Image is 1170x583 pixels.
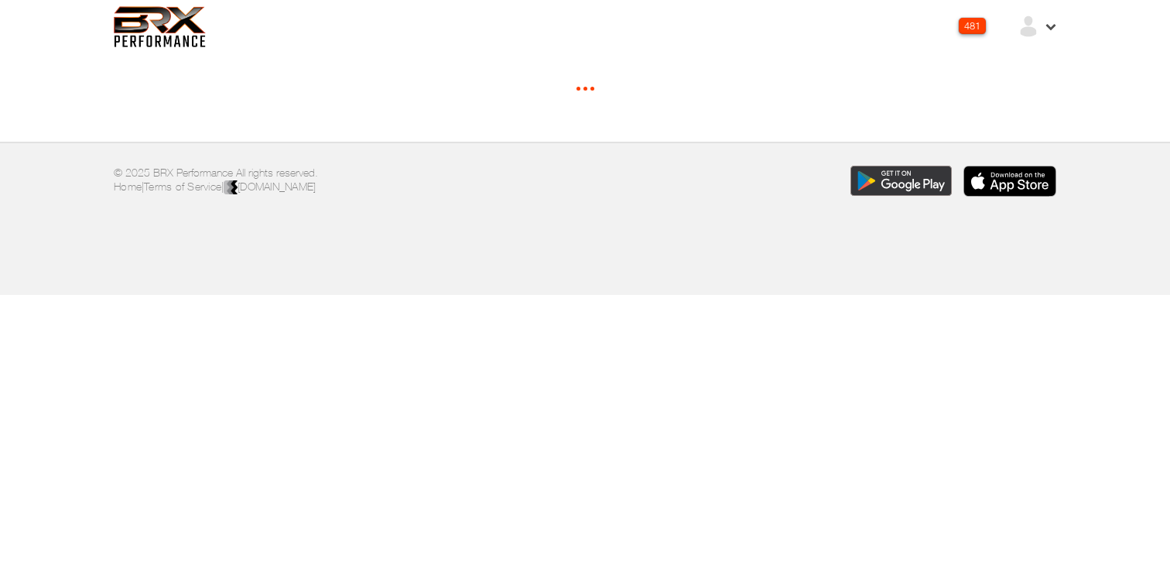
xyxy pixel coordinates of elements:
[144,180,221,193] a: Terms of Service
[114,6,206,47] img: 6f7da32581c89ca25d665dc3aae533e4f14fe3ef_original.svg
[963,166,1056,197] img: Download the BRX Performance app for iOS
[224,180,316,193] a: [DOMAIN_NAME]
[114,180,142,193] a: Home
[224,180,238,196] img: colorblack-fill
[1017,15,1040,38] img: ex-default-user.svg
[114,166,573,196] p: © 2025 BRX Performance All rights reserved. | |
[959,18,986,34] div: 481
[850,166,953,197] img: Download the BRX Performance app for Google Play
